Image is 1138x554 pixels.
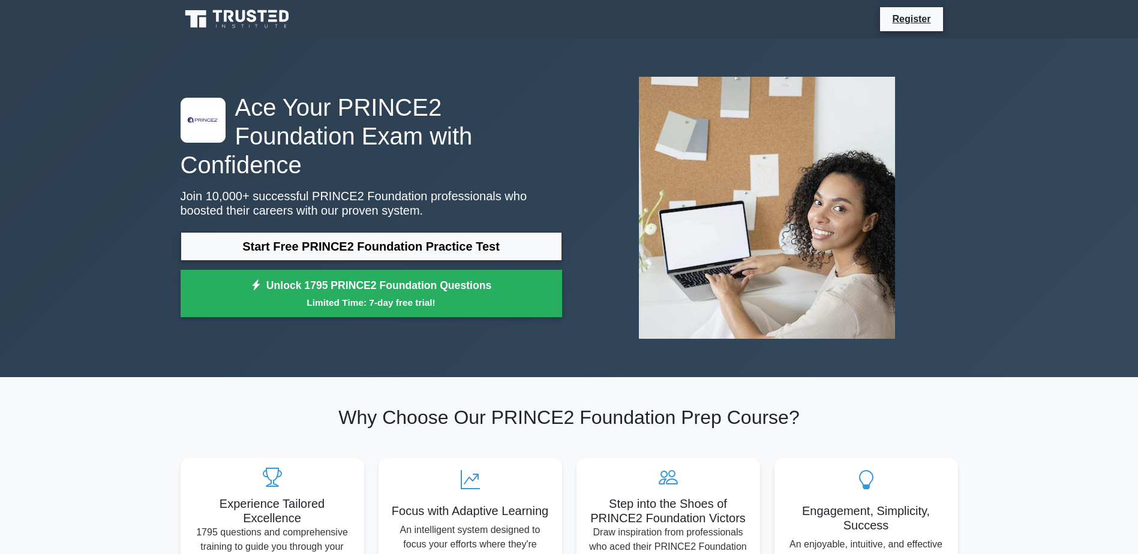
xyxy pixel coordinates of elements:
h2: Why Choose Our PRINCE2 Foundation Prep Course? [181,406,958,429]
h5: Focus with Adaptive Learning [388,504,553,518]
small: Limited Time: 7-day free trial! [196,296,547,309]
h5: Engagement, Simplicity, Success [784,504,948,532]
h5: Step into the Shoes of PRINCE2 Foundation Victors [586,496,750,525]
h1: Ace Your PRINCE2 Foundation Exam with Confidence [181,93,562,179]
p: Join 10,000+ successful PRINCE2 Foundation professionals who boosted their careers with our prove... [181,189,562,218]
a: Register [885,11,938,26]
a: Unlock 1795 PRINCE2 Foundation QuestionsLimited Time: 7-day free trial! [181,270,562,318]
h5: Experience Tailored Excellence [190,496,355,525]
a: Start Free PRINCE2 Foundation Practice Test [181,232,562,261]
